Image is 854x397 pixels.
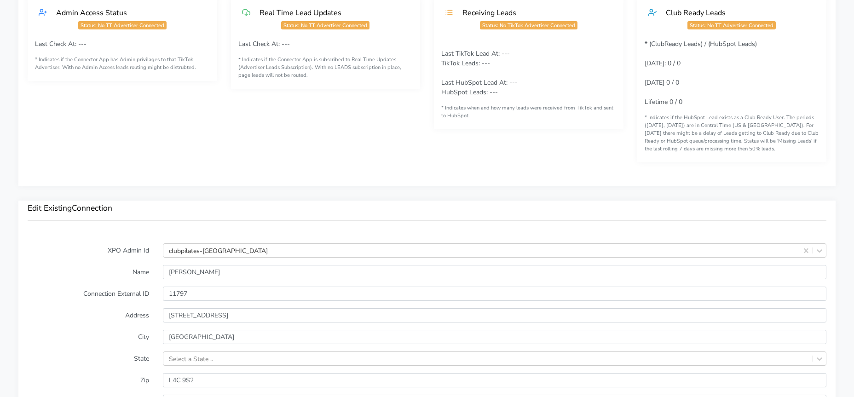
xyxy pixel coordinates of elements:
[21,243,156,258] label: XPO Admin Id
[21,351,156,366] label: State
[163,373,826,387] input: Enter Zip ..
[169,354,213,363] div: Select a State ..
[21,373,156,387] label: Zip
[657,8,816,17] div: Club Ready Leads
[21,330,156,344] label: City
[28,203,826,213] h3: Edit Existing Connection
[35,39,210,49] p: Last Check At: ---
[441,88,498,97] span: HubSpot Leads: ---
[645,98,682,106] span: Lifetime 0 / 0
[35,56,210,72] small: * Indicates if the Connector App has Admin privilages to that TikTok Advertiser. With no Admin Ac...
[441,104,613,119] span: * Indicates when and how many leads were received from TikTok and sent to HubSpot.
[453,8,612,17] div: Receiving Leads
[21,287,156,301] label: Connection External ID
[441,59,490,68] span: TikTok Leads: ---
[441,49,510,58] span: Last TikTok Lead At: ---
[163,308,826,322] input: Enter Address ..
[21,265,156,279] label: Name
[163,330,826,344] input: Enter the City ..
[238,56,413,79] small: * Indicates if the Connector App is subscribed to Real Time Updates (Advertiser Leads Subscriptio...
[238,39,413,49] p: Last Check At: ---
[687,21,776,29] span: Status: No TT Advertiser Connected
[250,8,410,17] div: Real Time Lead Updates
[645,114,819,152] span: * Indicates if the HubSpot Lead exists as a Club Ready User. The periods ([DATE], [DATE]) are in ...
[169,246,268,255] div: clubpilates-[GEOGRAPHIC_DATA]
[441,78,518,87] span: Last HubSpot Lead At: ---
[281,21,369,29] span: Status: No TT Advertiser Connected
[645,59,681,68] span: [DATE]: 0 / 0
[47,8,206,17] div: Admin Access Status
[645,40,757,48] span: * (ClubReady Leads) / (HubSpot Leads)
[480,21,577,29] span: Status: No TikTok Advertiser Connected
[21,308,156,322] label: Address
[163,265,826,279] input: Enter Name ...
[163,287,826,301] input: Enter the external ID ..
[78,21,167,29] span: Status: No TT Advertiser Connected
[645,78,679,87] span: [DATE] 0 / 0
